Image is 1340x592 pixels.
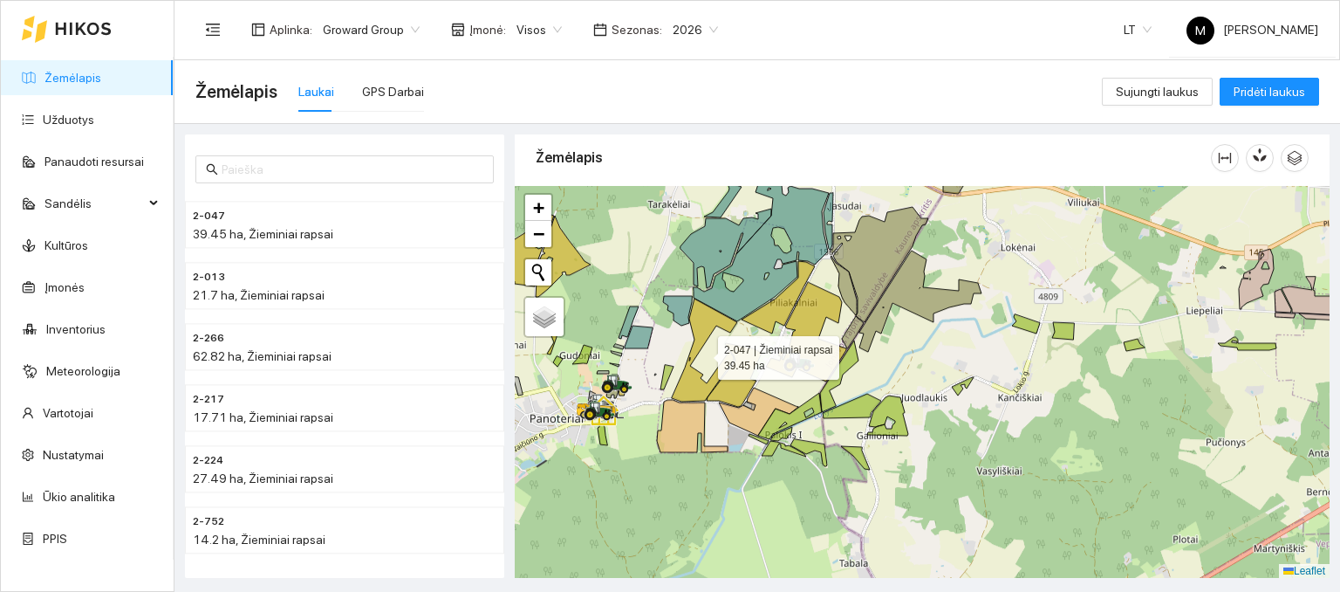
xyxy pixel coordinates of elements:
[536,133,1211,182] div: Žemėlapis
[193,472,333,485] span: 27.49 ha, Žieminiai rapsai
[1186,23,1318,37] span: [PERSON_NAME]
[298,82,334,101] div: Laukai
[193,392,224,409] span: 2-217
[193,288,325,302] span: 21.7 ha, Žieminiai rapsai
[525,298,564,336] a: Layers
[193,331,224,348] span: 2-266
[323,17,420,43] span: Groward Group
[516,17,562,43] span: Visos
[46,364,120,378] a: Meteorologija
[193,453,223,470] span: 2-224
[1102,85,1213,99] a: Sujungti laukus
[451,23,465,37] span: shop
[193,514,224,531] span: 2-752
[43,406,93,420] a: Vartotojai
[1220,78,1319,106] button: Pridėti laukus
[43,113,94,127] a: Užduotys
[1116,82,1199,101] span: Sujungti laukus
[525,259,551,286] button: Initiate a new search
[195,12,230,47] button: menu-fold
[270,20,312,39] span: Aplinka :
[593,23,607,37] span: calendar
[1102,78,1213,106] button: Sujungti laukus
[193,209,225,225] span: 2-047
[1234,82,1305,101] span: Pridėti laukus
[44,186,144,221] span: Sandėlis
[1195,17,1206,45] span: M
[362,82,424,101] div: GPS Darbai
[469,20,506,39] span: Įmonė :
[206,163,218,176] span: search
[1220,85,1319,99] a: Pridėti laukus
[525,221,551,247] a: Zoom out
[44,155,144,169] a: Panaudoti resursai
[193,410,333,424] span: 17.71 ha, Žieminiai rapsai
[193,227,333,241] span: 39.45 ha, Žieminiai rapsai
[1283,565,1325,577] a: Leaflet
[1212,151,1238,165] span: column-width
[43,532,67,546] a: PPIS
[1211,144,1239,172] button: column-width
[193,270,225,286] span: 2-013
[43,448,104,462] a: Nustatymai
[612,20,662,39] span: Sezonas :
[525,195,551,221] a: Zoom in
[222,160,483,179] input: Paieška
[673,17,718,43] span: 2026
[193,349,332,363] span: 62.82 ha, Žieminiai rapsai
[251,23,265,37] span: layout
[44,238,88,252] a: Kultūros
[44,280,85,294] a: Įmonės
[43,490,115,504] a: Ūkio analitika
[46,322,106,336] a: Inventorius
[533,196,544,218] span: +
[533,223,544,244] span: −
[195,78,277,106] span: Žemėlapis
[205,22,221,38] span: menu-fold
[193,533,325,547] span: 14.2 ha, Žieminiai rapsai
[1124,17,1152,43] span: LT
[44,71,101,85] a: Žemėlapis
